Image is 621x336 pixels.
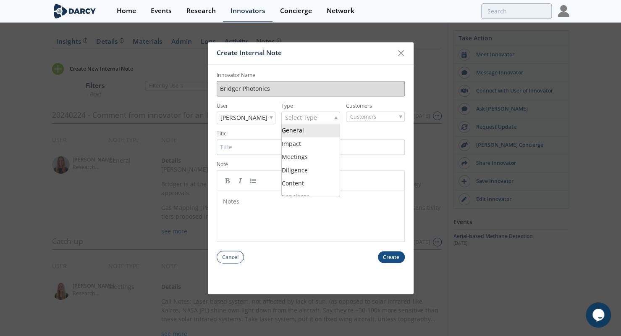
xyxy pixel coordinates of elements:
[481,3,552,19] input: Advanced Search
[282,166,308,174] span: Diligence
[282,180,304,188] span: Content
[558,5,569,17] img: Profile
[280,8,312,14] div: Concierge
[327,8,354,14] div: Network
[117,8,136,14] div: Home
[217,130,405,138] label: Title
[346,112,398,121] input: Customers
[217,161,405,168] label: Note
[281,102,340,110] label: Type
[217,102,275,110] label: User
[282,193,310,201] span: Concierge
[52,4,98,19] img: logo-wide.svg
[234,174,246,187] a: Italic (Ctrl-I)
[378,251,405,263] button: Create
[285,112,317,124] span: Select Type
[281,111,340,124] div: Select Type
[221,174,234,187] a: Bold (Ctrl-B)
[151,8,172,14] div: Events
[246,174,259,187] a: Generic List (Ctrl-L)
[217,251,244,264] button: Cancel
[217,139,405,155] input: Title
[220,114,267,122] span: [PERSON_NAME]
[282,140,301,148] span: Impact
[217,45,393,61] div: Create Internal Note
[217,71,405,79] label: Innovator Name
[282,127,304,135] span: General
[186,8,216,14] div: Research
[231,8,265,14] div: Innovators
[586,302,613,328] iframe: chat widget
[217,111,275,124] div: [PERSON_NAME]
[346,102,405,110] label: Customers
[282,153,308,161] span: Meetings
